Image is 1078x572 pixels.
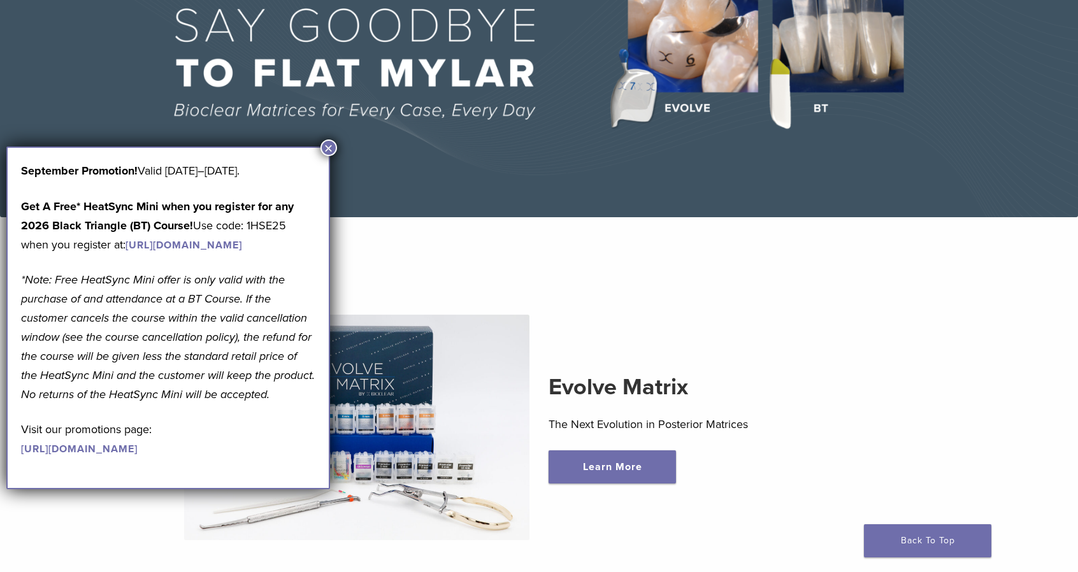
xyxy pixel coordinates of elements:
[184,315,530,540] img: Evolve Matrix
[21,199,294,232] strong: Get A Free* HeatSync Mini when you register for any 2026 Black Triangle (BT) Course!
[21,443,138,455] a: [URL][DOMAIN_NAME]
[864,524,991,557] a: Back To Top
[126,239,242,252] a: [URL][DOMAIN_NAME]
[21,273,315,401] em: *Note: Free HeatSync Mini offer is only valid with the purchase of and attendance at a BT Course....
[21,161,315,180] p: Valid [DATE]–[DATE].
[549,415,895,434] p: The Next Evolution in Posterior Matrices
[320,139,337,156] button: Close
[21,197,315,254] p: Use code: 1HSE25 when you register at:
[549,450,676,483] a: Learn More
[549,372,895,403] h2: Evolve Matrix
[21,420,315,458] p: Visit our promotions page:
[21,164,138,178] b: September Promotion!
